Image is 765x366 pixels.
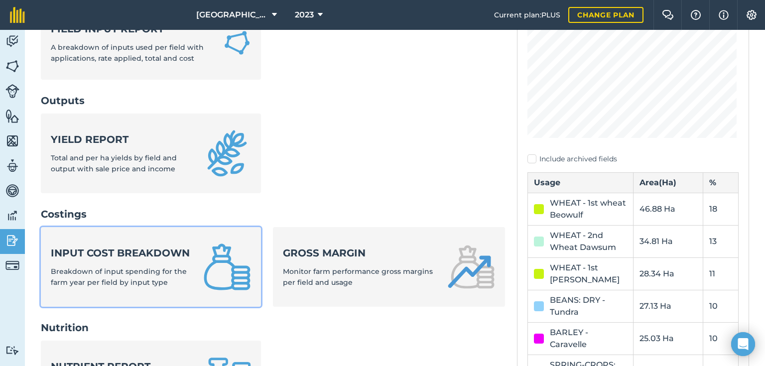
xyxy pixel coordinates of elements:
a: Change plan [568,7,643,23]
img: A cog icon [746,10,758,20]
td: 13 [703,225,739,257]
div: WHEAT - 1st [PERSON_NAME] [550,262,627,286]
span: A breakdown of inputs used per field with applications, rate applied, total and cost [51,43,204,63]
img: A question mark icon [690,10,702,20]
img: Field Input Report [223,28,251,58]
span: Total and per ha yields by field and output with sale price and income [51,153,177,173]
label: Include archived fields [527,154,739,164]
div: Open Intercom Messenger [731,332,755,356]
td: 34.81 Ha [633,225,703,257]
span: [GEOGRAPHIC_DATA] [196,9,268,21]
img: svg+xml;base64,PD94bWwgdmVyc2lvbj0iMS4wIiBlbmNvZGluZz0idXRmLTgiPz4KPCEtLSBHZW5lcmF0b3I6IEFkb2JlIE... [5,346,19,355]
div: WHEAT - 2nd Wheat Dawsum [550,230,627,253]
img: svg+xml;base64,PHN2ZyB4bWxucz0iaHR0cDovL3d3dy53My5vcmcvMjAwMC9zdmciIHdpZHRoPSI1NiIgaGVpZ2h0PSI2MC... [5,133,19,148]
th: % [703,172,739,193]
td: 10 [703,322,739,355]
td: 28.34 Ha [633,257,703,290]
td: 10 [703,290,739,322]
img: svg+xml;base64,PD94bWwgdmVyc2lvbj0iMS4wIiBlbmNvZGluZz0idXRmLTgiPz4KPCEtLSBHZW5lcmF0b3I6IEFkb2JlIE... [5,208,19,223]
img: svg+xml;base64,PD94bWwgdmVyc2lvbj0iMS4wIiBlbmNvZGluZz0idXRmLTgiPz4KPCEtLSBHZW5lcmF0b3I6IEFkb2JlIE... [5,258,19,272]
a: Input cost breakdownBreakdown of input spending for the farm year per field by input type [41,227,261,307]
img: fieldmargin Logo [10,7,25,23]
a: Field Input ReportA breakdown of inputs used per field with applications, rate applied, total and... [41,6,261,80]
td: 27.13 Ha [633,290,703,322]
img: svg+xml;base64,PHN2ZyB4bWxucz0iaHR0cDovL3d3dy53My5vcmcvMjAwMC9zdmciIHdpZHRoPSI1NiIgaGVpZ2h0PSI2MC... [5,59,19,74]
img: svg+xml;base64,PD94bWwgdmVyc2lvbj0iMS4wIiBlbmNvZGluZz0idXRmLTgiPz4KPCEtLSBHZW5lcmF0b3I6IEFkb2JlIE... [5,84,19,98]
td: 46.88 Ha [633,193,703,225]
div: WHEAT - 1st wheat Beowulf [550,197,627,221]
h2: Nutrition [41,321,505,335]
span: 2023 [295,9,314,21]
a: Yield reportTotal and per ha yields by field and output with sale price and income [41,114,261,193]
img: svg+xml;base64,PD94bWwgdmVyc2lvbj0iMS4wIiBlbmNvZGluZz0idXRmLTgiPz4KPCEtLSBHZW5lcmF0b3I6IEFkb2JlIE... [5,233,19,248]
img: Two speech bubbles overlapping with the left bubble in the forefront [662,10,674,20]
img: Gross margin [447,243,495,291]
th: Area ( Ha ) [633,172,703,193]
div: BEANS: DRY - Tundra [550,294,627,318]
span: Monitor farm performance gross margins per field and usage [283,267,433,287]
img: svg+xml;base64,PHN2ZyB4bWxucz0iaHR0cDovL3d3dy53My5vcmcvMjAwMC9zdmciIHdpZHRoPSI1NiIgaGVpZ2h0PSI2MC... [5,109,19,123]
img: svg+xml;base64,PHN2ZyB4bWxucz0iaHR0cDovL3d3dy53My5vcmcvMjAwMC9zdmciIHdpZHRoPSIxNyIgaGVpZ2h0PSIxNy... [719,9,729,21]
a: Gross marginMonitor farm performance gross margins per field and usage [273,227,505,307]
img: Input cost breakdown [203,243,251,291]
h2: Costings [41,207,505,221]
h2: Outputs [41,94,505,108]
td: 18 [703,193,739,225]
img: svg+xml;base64,PD94bWwgdmVyc2lvbj0iMS4wIiBlbmNvZGluZz0idXRmLTgiPz4KPCEtLSBHZW5lcmF0b3I6IEFkb2JlIE... [5,158,19,173]
div: BARLEY - Caravelle [550,327,627,351]
img: svg+xml;base64,PD94bWwgdmVyc2lvbj0iMS4wIiBlbmNvZGluZz0idXRmLTgiPz4KPCEtLSBHZW5lcmF0b3I6IEFkb2JlIE... [5,34,19,49]
span: Breakdown of input spending for the farm year per field by input type [51,267,187,287]
strong: Gross margin [283,246,435,260]
img: Yield report [203,129,251,177]
td: 11 [703,257,739,290]
span: Current plan : PLUS [494,9,560,20]
td: 25.03 Ha [633,322,703,355]
th: Usage [528,172,634,193]
img: svg+xml;base64,PD94bWwgdmVyc2lvbj0iMS4wIiBlbmNvZGluZz0idXRmLTgiPz4KPCEtLSBHZW5lcmF0b3I6IEFkb2JlIE... [5,183,19,198]
strong: Yield report [51,132,191,146]
strong: Input cost breakdown [51,246,191,260]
